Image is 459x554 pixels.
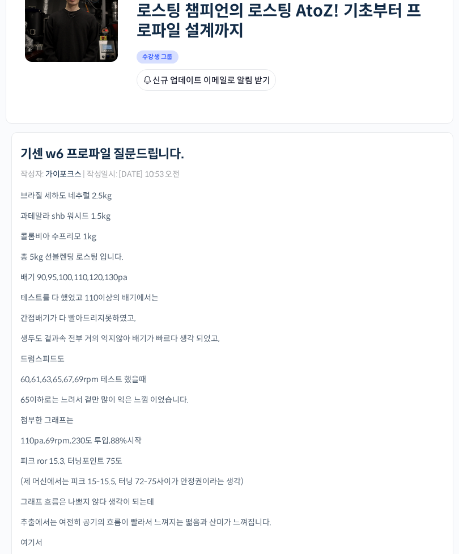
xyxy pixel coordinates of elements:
[75,360,146,388] a: チャット
[20,497,444,509] p: 그래프 흐름은 나쁘지 않다 생각이 되는데
[20,191,444,202] p: 브라질 세하도 네추럴 2.5kg
[20,395,189,405] span: 65이하로는 느려서 겉만 많이 익은 느낌 이었습니다.
[137,70,276,91] button: 신규 업데이트 이메일로 알림 받기
[20,147,184,162] h1: 기센 w6 프로파일 질문드립니다.
[97,377,124,386] span: チャット
[137,1,421,41] a: 로스팅 챔피언의 로스팅 AtoZ! 기초부터 프로파일 설계까지
[3,360,75,388] a: ホーム
[20,416,74,426] span: 첨부한 그래프는
[29,377,49,386] span: ホーム
[20,252,444,264] p: 총 5kg 선블렌딩 로스팅 입니다.
[20,375,146,385] span: 60,61,63,65,67,69rpm 테스트 했을때
[20,476,444,488] p: (제 머신에서는 피크 15-15.5, 터닝 72-75사이가 안정권이라는 생각)
[20,354,65,365] span: 드럼스피드도
[20,293,444,305] p: 테스트를 다 했었고 110이상의 배기에서는
[20,517,444,529] p: 추출에서는 여전히 공기의 흐름이 빨라서 느껴지는 떫음과 산미가 느껴집니다.
[20,313,444,325] p: 간접배기가 다 빨아드리지
[45,170,82,180] a: 가이포크스
[20,231,444,243] p: 콜롬비아 수프리모 1kg
[146,360,218,388] a: 設定
[20,211,444,223] p: 과테말라 shb 워시드 1.5kg
[20,272,444,284] p: 배기 90,95,100,110,120,130pa
[20,538,444,549] p: 여기서
[137,51,178,64] span: 수강생 그룹
[20,435,444,447] p: 110pa,69rpm,230도 투입,88%시작
[175,377,189,386] span: 設定
[105,314,136,324] span: 못하였고,
[20,171,180,179] span: 작성자: | 작성일시: [DATE] 10:53 오전
[20,334,220,344] span: 생두도 겉과속 전부 거의 익지않아 배기가 빠르다 생각 되었고,
[20,456,444,468] p: 피크 ror 15.3, 터닝포인트 75도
